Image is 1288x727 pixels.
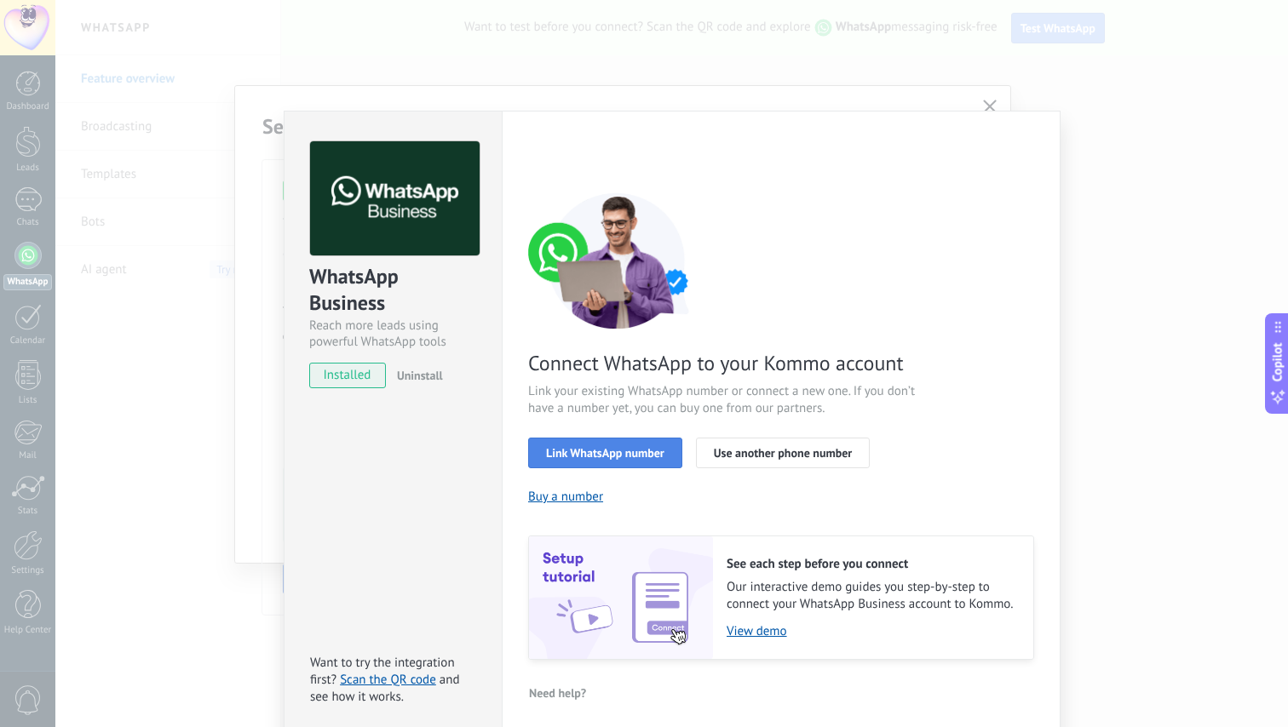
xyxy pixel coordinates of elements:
[714,447,852,459] span: Use another phone number
[528,383,934,417] span: Link your existing WhatsApp number or connect a new one. If you don’t have a number yet, you can ...
[309,318,477,350] div: Reach more leads using powerful WhatsApp tools
[390,363,443,388] button: Uninstall
[546,447,664,459] span: Link WhatsApp number
[528,192,707,329] img: connect number
[528,489,603,505] button: Buy a number
[310,655,455,688] span: Want to try the integration first?
[310,141,480,256] img: logo_main.png
[309,263,477,318] div: WhatsApp Business
[528,438,682,468] button: Link WhatsApp number
[397,368,443,383] span: Uninstall
[528,350,934,376] span: Connect WhatsApp to your Kommo account
[340,672,436,688] a: Scan the QR code
[727,579,1016,613] span: Our interactive demo guides you step-by-step to connect your WhatsApp Business account to Kommo.
[1269,343,1286,382] span: Copilot
[310,672,460,705] span: and see how it works.
[727,623,1016,639] a: View demo
[696,438,870,468] button: Use another phone number
[727,556,1016,572] h2: See each step before you connect
[529,687,586,699] span: Need help?
[528,680,587,706] button: Need help?
[310,363,385,388] span: installed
